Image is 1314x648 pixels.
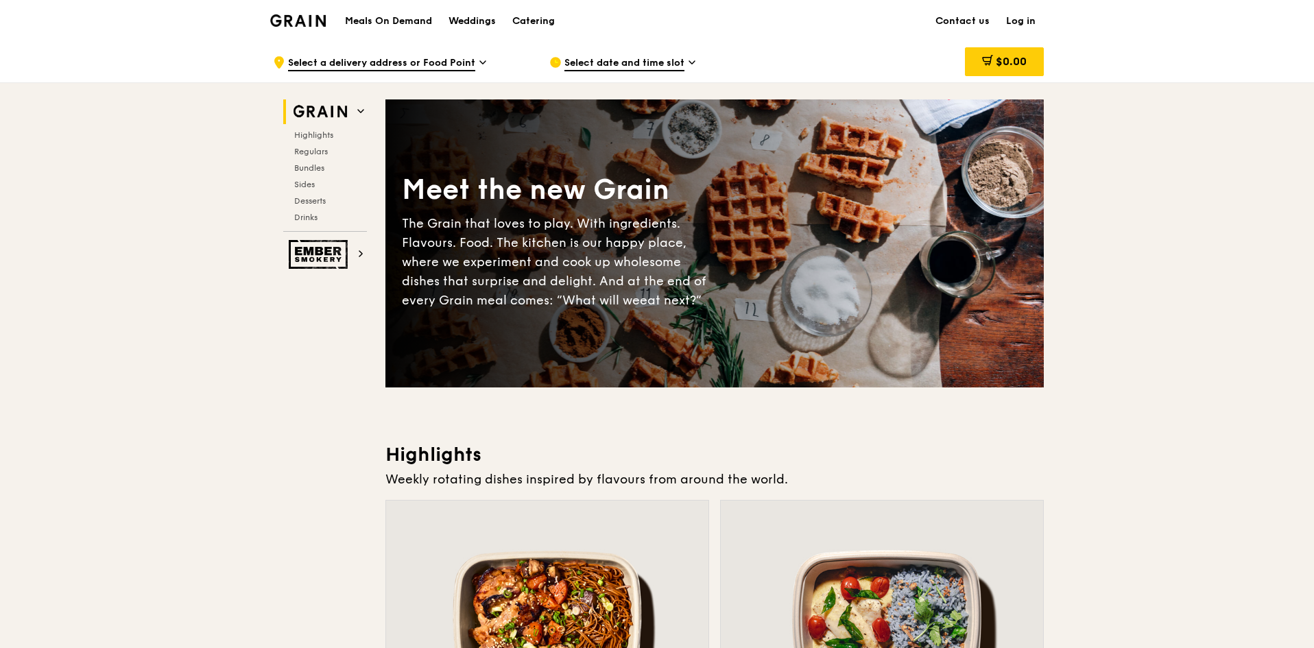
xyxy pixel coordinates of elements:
[512,1,555,42] div: Catering
[927,1,998,42] a: Contact us
[996,55,1027,68] span: $0.00
[345,14,432,28] h1: Meals On Demand
[385,442,1044,467] h3: Highlights
[504,1,563,42] a: Catering
[402,171,715,208] div: Meet the new Grain
[288,56,475,71] span: Select a delivery address or Food Point
[564,56,684,71] span: Select date and time slot
[449,1,496,42] div: Weddings
[385,470,1044,489] div: Weekly rotating dishes inspired by flavours from around the world.
[294,147,328,156] span: Regulars
[294,163,324,173] span: Bundles
[294,130,333,140] span: Highlights
[294,180,315,189] span: Sides
[294,196,326,206] span: Desserts
[294,213,318,222] span: Drinks
[440,1,504,42] a: Weddings
[402,214,715,310] div: The Grain that loves to play. With ingredients. Flavours. Food. The kitchen is our happy place, w...
[289,99,352,124] img: Grain web logo
[640,293,702,308] span: eat next?”
[998,1,1044,42] a: Log in
[270,14,326,27] img: Grain
[289,240,352,269] img: Ember Smokery web logo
